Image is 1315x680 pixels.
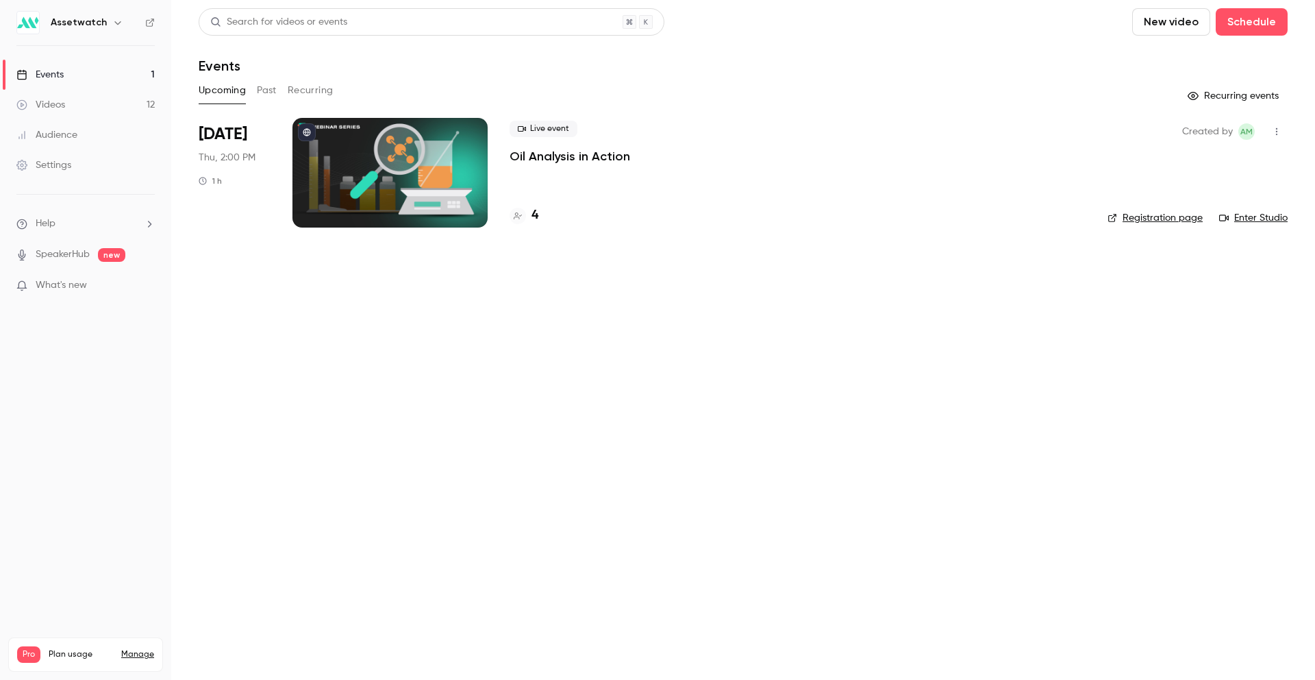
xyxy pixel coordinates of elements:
[510,206,538,225] a: 4
[510,121,577,137] span: Live event
[199,151,255,165] span: Thu, 2:00 PM
[1181,85,1288,107] button: Recurring events
[257,80,277,101] button: Past
[16,128,77,142] div: Audience
[49,649,113,660] span: Plan usage
[1182,123,1233,140] span: Created by
[16,217,155,231] li: help-dropdown-opener
[510,148,630,165] a: Oil Analysis in Action
[1107,211,1203,225] a: Registration page
[199,58,240,74] h1: Events
[36,217,55,231] span: Help
[51,16,107,29] h6: Assetwatch
[121,649,154,660] a: Manage
[210,15,347,29] div: Search for videos or events
[17,646,40,663] span: Pro
[16,158,71,172] div: Settings
[17,12,39,34] img: Assetwatch
[1219,211,1288,225] a: Enter Studio
[199,80,246,101] button: Upcoming
[36,247,90,262] a: SpeakerHub
[1238,123,1255,140] span: Auburn Meadows
[199,175,222,186] div: 1 h
[288,80,334,101] button: Recurring
[16,68,64,82] div: Events
[1132,8,1210,36] button: New video
[98,248,125,262] span: new
[138,280,155,292] iframe: Noticeable Trigger
[16,98,65,112] div: Videos
[531,206,538,225] h4: 4
[199,118,271,228] div: Sep 25 Thu, 2:00 PM (America/New York)
[199,123,247,145] span: [DATE]
[36,278,87,293] span: What's new
[1240,123,1253,140] span: AM
[1216,8,1288,36] button: Schedule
